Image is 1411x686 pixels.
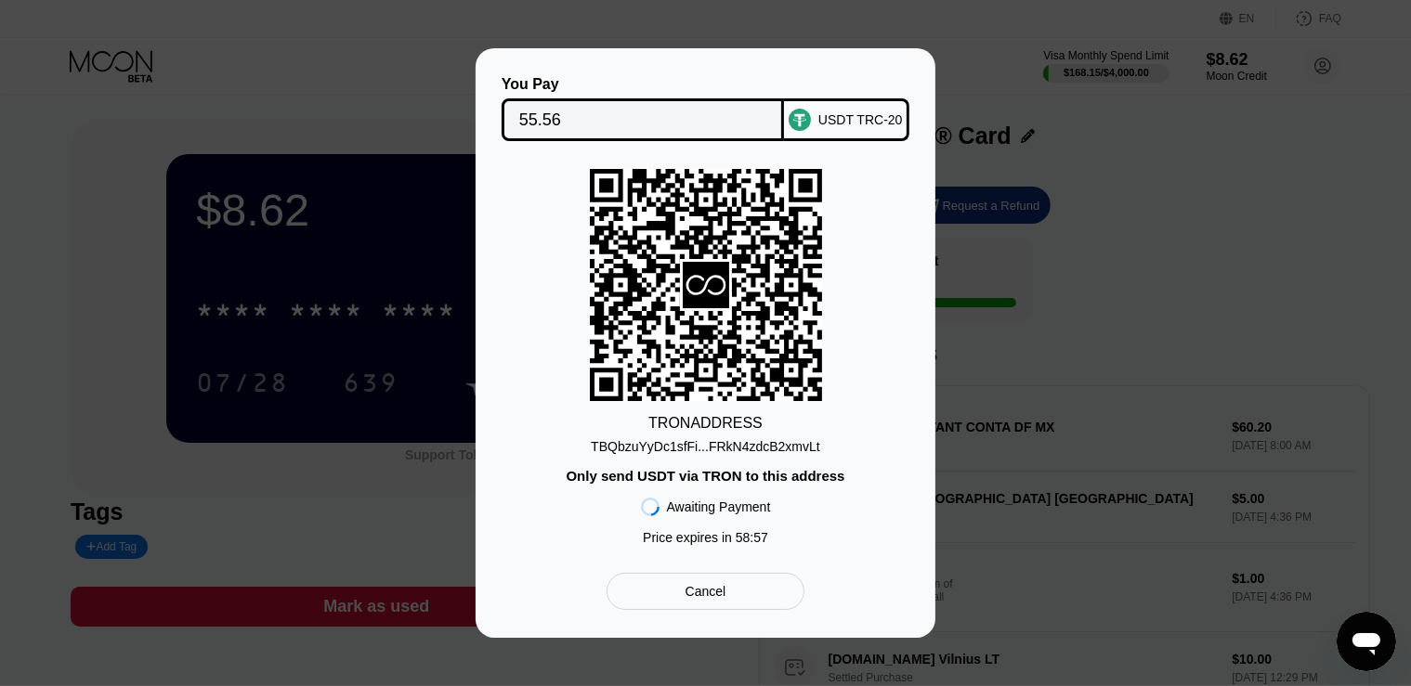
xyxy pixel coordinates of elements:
[648,415,763,432] div: TRON ADDRESS
[643,530,768,545] div: Price expires in
[667,499,771,514] div: Awaiting Payment
[591,432,820,454] div: TBQbzuYyDc1sfFi...FRkN4zdcB2xmvLt
[818,112,903,127] div: USDT TRC-20
[566,468,844,484] div: Only send USDT via TRON to this address
[686,583,726,600] div: Cancel
[736,530,768,545] span: 58 : 57
[607,573,804,610] div: Cancel
[503,76,908,141] div: You PayUSDT TRC-20
[502,76,785,93] div: You Pay
[1337,612,1396,671] iframe: Button to launch messaging window
[591,439,820,454] div: TBQbzuYyDc1sfFi...FRkN4zdcB2xmvLt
